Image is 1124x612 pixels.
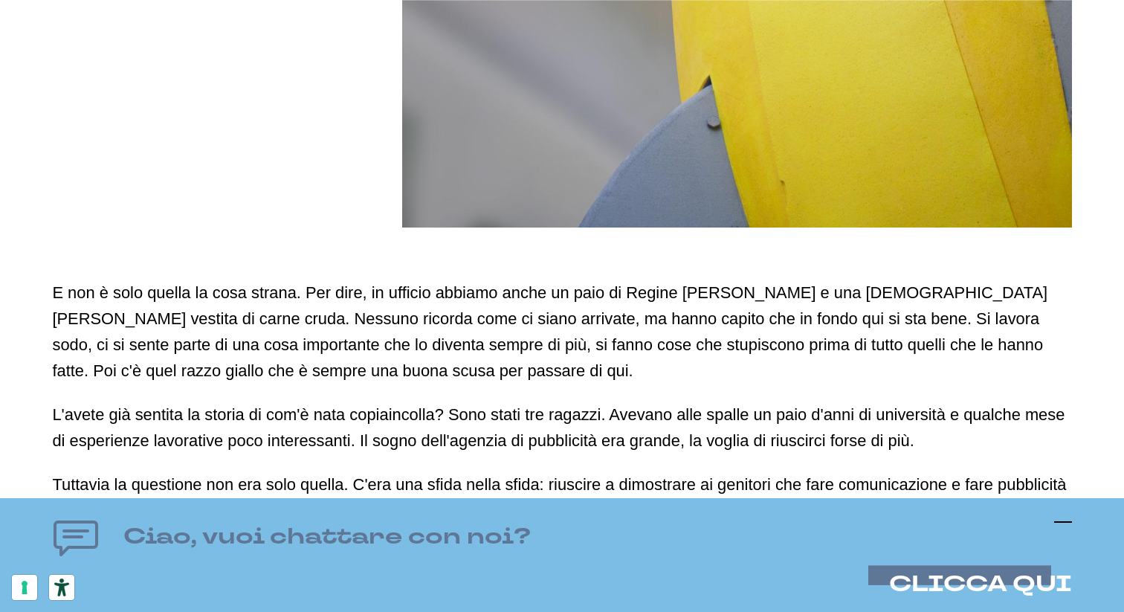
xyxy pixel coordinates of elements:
[123,521,531,553] h4: Ciao, vuoi chattare con noi?
[889,569,1072,599] span: CLICCA QUI
[52,283,1047,380] span: E non è solo quella la cosa strana. Per dire, in ufficio abbiamo anche un paio di Regine [PERSON_...
[52,471,1071,602] p: Tuttavia la questione non era solo quella. C'era una sfida nella sfida: riuscire a dimostrare ai ...
[889,573,1072,597] button: CLICCA QUI
[52,402,1071,454] p: L'avete già sentita la storia di com'è nata copiaincolla? Sono stati tre ragazzi. Avevano alle sp...
[12,575,37,600] button: Le tue preferenze relative al consenso per le tecnologie di tracciamento
[49,575,74,600] button: Strumenti di accessibilità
